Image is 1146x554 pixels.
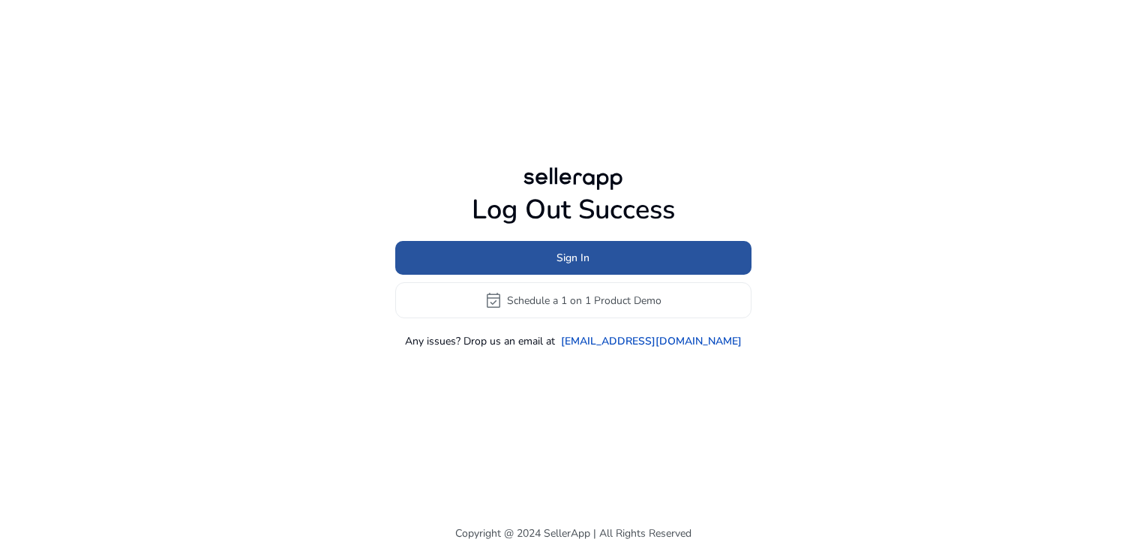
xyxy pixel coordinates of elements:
h1: Log Out Success [395,194,751,226]
span: Sign In [556,250,589,266]
button: Sign In [395,241,751,275]
button: event_availableSchedule a 1 on 1 Product Demo [395,282,751,318]
span: event_available [484,291,502,309]
p: Any issues? Drop us an email at [405,333,555,349]
a: [EMAIL_ADDRESS][DOMAIN_NAME] [561,333,742,349]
